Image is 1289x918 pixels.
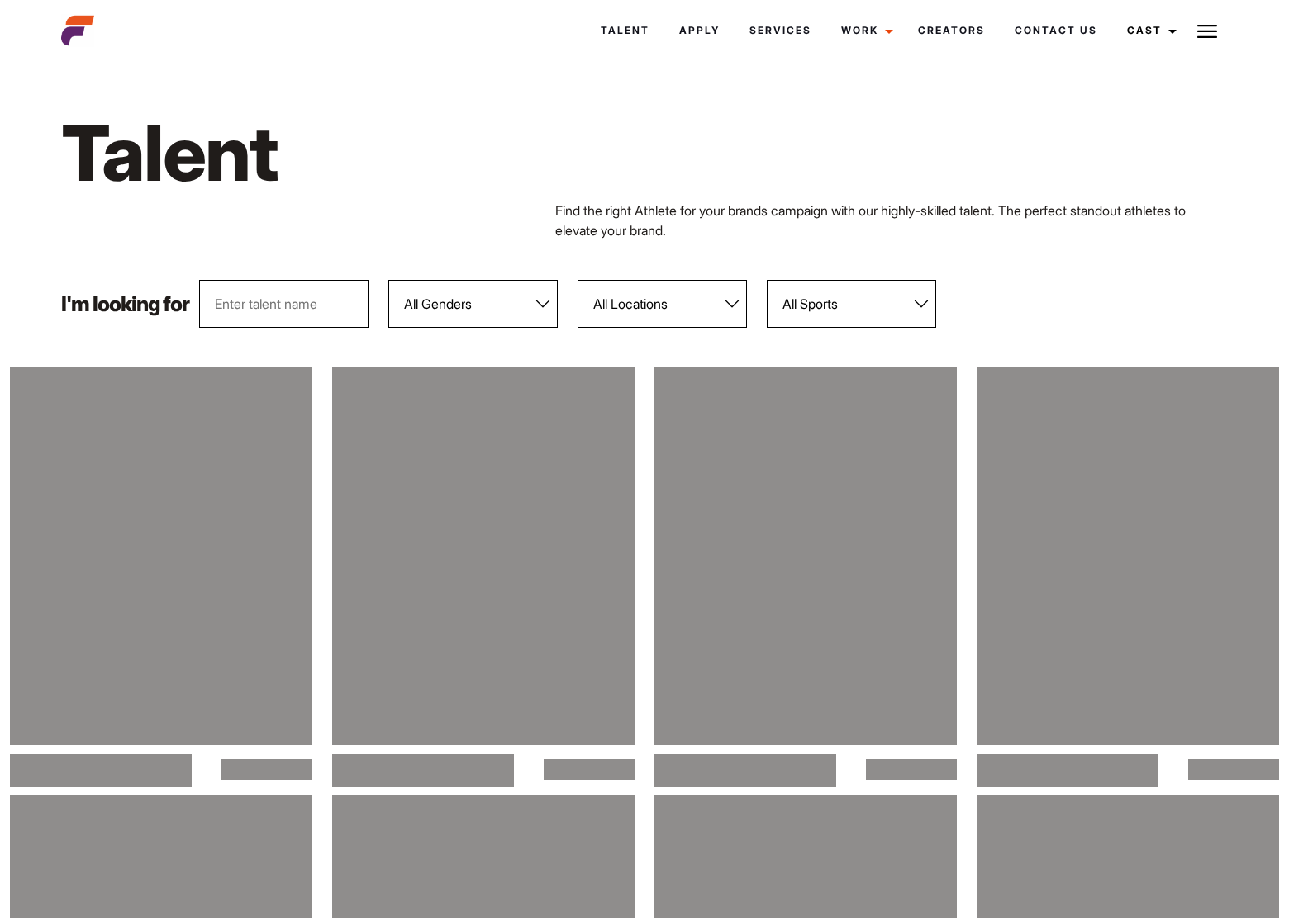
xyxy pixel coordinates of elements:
[735,8,826,53] a: Services
[664,8,735,53] a: Apply
[61,106,733,201] h1: Talent
[1197,21,1217,41] img: Burger icon
[1000,8,1112,53] a: Contact Us
[586,8,664,53] a: Talent
[61,294,189,315] p: I'm looking for
[61,14,94,47] img: cropped-aefm-brand-fav-22-square.png
[903,8,1000,53] a: Creators
[826,8,903,53] a: Work
[199,280,369,328] input: Enter talent name
[555,201,1227,240] p: Find the right Athlete for your brands campaign with our highly-skilled talent. The perfect stand...
[1112,8,1187,53] a: Cast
